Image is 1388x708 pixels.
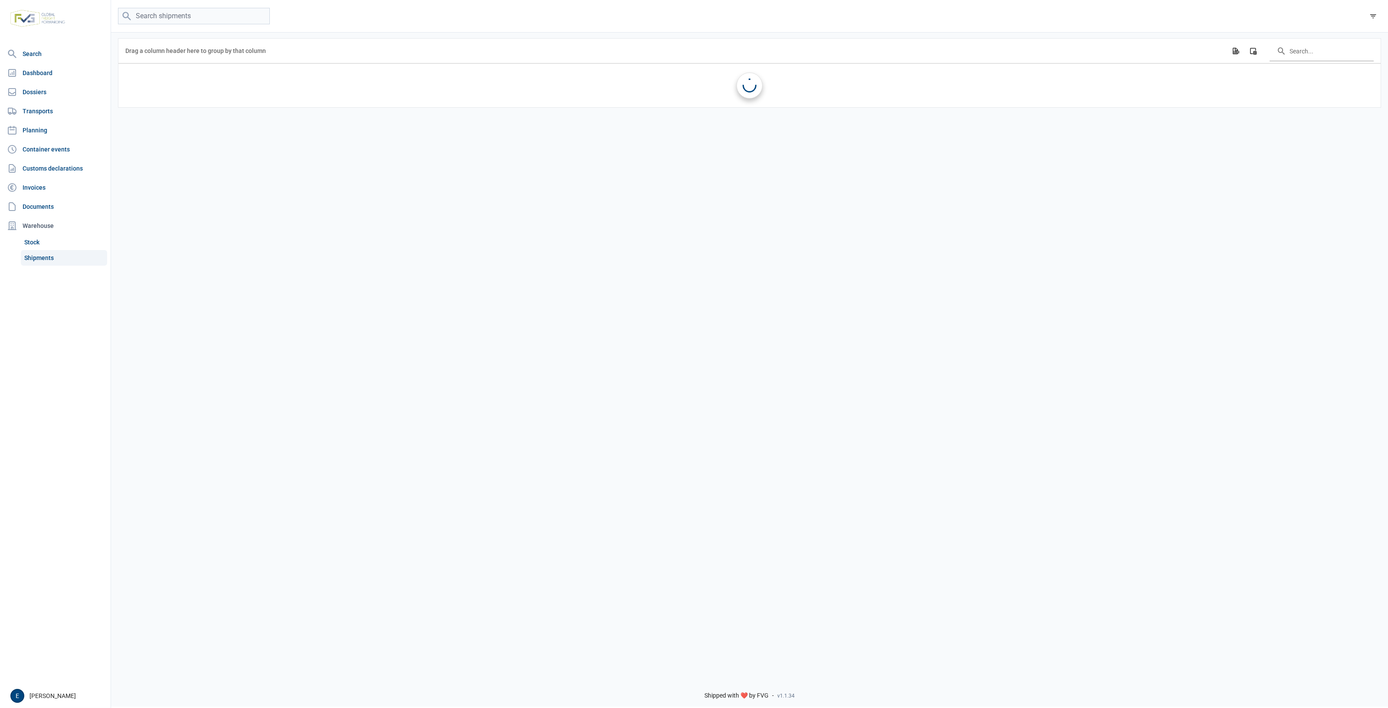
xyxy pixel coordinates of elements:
a: Shipments [21,250,107,266]
div: [PERSON_NAME] [10,689,105,703]
div: Export all data to Excel [1228,43,1243,59]
a: Dossiers [3,83,107,101]
a: Stock [21,234,107,250]
div: Column Chooser [1245,43,1261,59]
img: FVG - Global freight forwarding [7,7,69,30]
div: Loading... [743,79,756,92]
input: Search in the data grid [1270,40,1374,61]
a: Dashboard [3,64,107,82]
a: Planning [3,122,107,139]
span: v1.1.34 [777,692,795,699]
span: - [772,692,774,700]
button: E [10,689,24,703]
input: Search shipments [118,8,270,25]
div: Drag a column header here to group by that column [125,44,266,58]
div: Data grid toolbar [125,39,1374,63]
span: Shipped with ❤️ by FVG [704,692,769,700]
a: Customs declarations [3,160,107,177]
a: Invoices [3,179,107,196]
a: Container events [3,141,107,158]
a: Documents [3,198,107,215]
a: Search [3,45,107,63]
div: Warehouse [3,217,107,234]
a: Transports [3,102,107,120]
div: filter [1365,8,1381,24]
